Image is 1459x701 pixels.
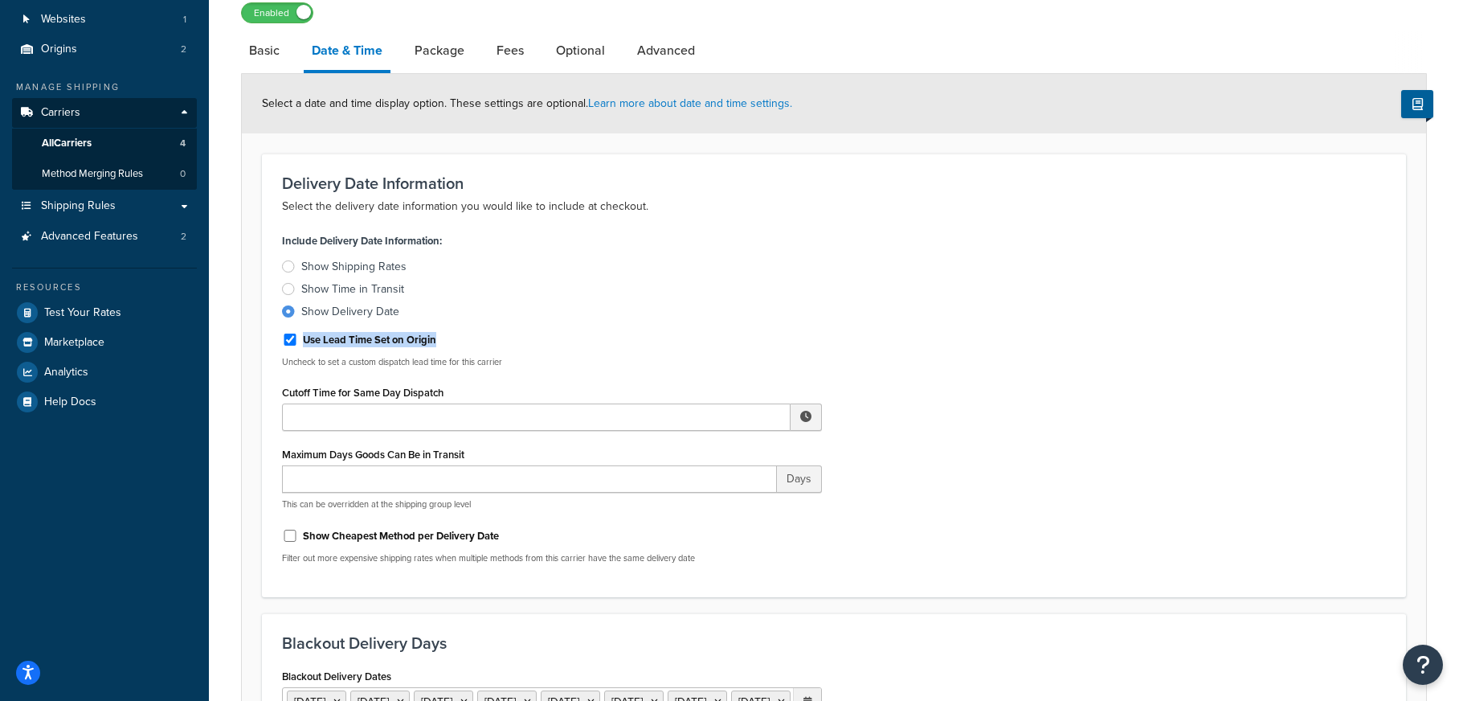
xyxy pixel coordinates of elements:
label: Show Cheapest Method per Delivery Date [303,529,499,543]
a: Method Merging Rules0 [12,159,197,189]
li: Websites [12,5,197,35]
span: Marketplace [44,336,104,350]
a: Learn more about date and time settings. [588,95,792,112]
a: Optional [548,31,613,70]
span: 1 [183,13,186,27]
a: Advanced [629,31,703,70]
li: Advanced Features [12,222,197,252]
div: Show Shipping Rates [301,259,407,275]
a: Origins2 [12,35,197,64]
a: Test Your Rates [12,298,197,327]
span: Websites [41,13,86,27]
span: Advanced Features [41,230,138,244]
a: AllCarriers4 [12,129,197,158]
a: Shipping Rules [12,191,197,221]
label: Maximum Days Goods Can Be in Transit [282,449,464,461]
label: Enabled [242,3,313,23]
span: Days [777,465,822,493]
a: Fees [488,31,532,70]
a: Analytics [12,358,197,387]
span: Analytics [44,366,88,379]
p: Uncheck to set a custom dispatch lead time for this carrier [282,356,822,368]
label: Use Lead Time Set on Origin [303,333,436,347]
span: 0 [180,167,186,181]
span: Shipping Rules [41,199,116,213]
h3: Blackout Delivery Days [282,634,1386,652]
li: Method Merging Rules [12,159,197,189]
span: Test Your Rates [44,306,121,320]
button: Open Resource Center [1403,645,1443,685]
a: Carriers [12,98,197,128]
span: Carriers [41,106,80,120]
div: Show Time in Transit [301,281,404,297]
label: Cutoff Time for Same Day Dispatch [282,387,443,399]
p: Filter out more expensive shipping rates when multiple methods from this carrier have the same de... [282,552,822,564]
li: Carriers [12,98,197,190]
a: Advanced Features2 [12,222,197,252]
span: 2 [181,230,186,244]
a: Basic [241,31,288,70]
h3: Delivery Date Information [282,174,1386,192]
div: Show Delivery Date [301,304,399,320]
a: Package [407,31,472,70]
label: Blackout Delivery Dates [282,670,391,683]
span: 2 [181,43,186,56]
label: Include Delivery Date Information: [282,230,442,252]
p: Select the delivery date information you would like to include at checkout. [282,197,1386,216]
p: This can be overridden at the shipping group level [282,498,822,510]
div: Manage Shipping [12,80,197,94]
li: Origins [12,35,197,64]
span: Origins [41,43,77,56]
a: Marketplace [12,328,197,357]
a: Date & Time [304,31,390,73]
span: Help Docs [44,396,96,409]
span: All Carriers [42,137,92,150]
button: Show Help Docs [1401,90,1433,118]
div: Resources [12,281,197,294]
a: Websites1 [12,5,197,35]
span: 4 [180,137,186,150]
a: Help Docs [12,387,197,416]
span: Method Merging Rules [42,167,143,181]
span: Select a date and time display option. These settings are optional. [262,95,792,112]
